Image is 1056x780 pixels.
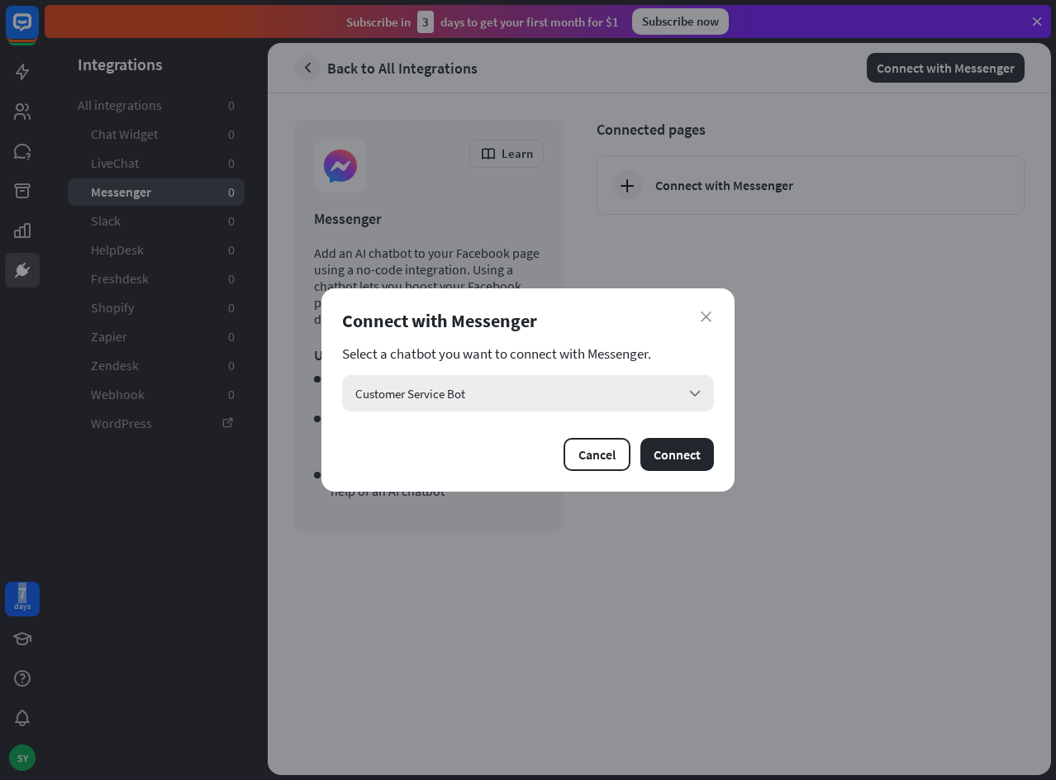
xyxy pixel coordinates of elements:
[13,7,63,56] button: Open LiveChat chat widget
[342,345,714,362] section: Select a chatbot you want to connect with Messenger.
[701,312,711,322] i: close
[686,384,704,402] i: arrow_down
[640,438,714,471] button: Connect
[564,438,630,471] button: Cancel
[355,386,465,402] span: Customer Service Bot
[342,309,714,332] div: Connect with Messenger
